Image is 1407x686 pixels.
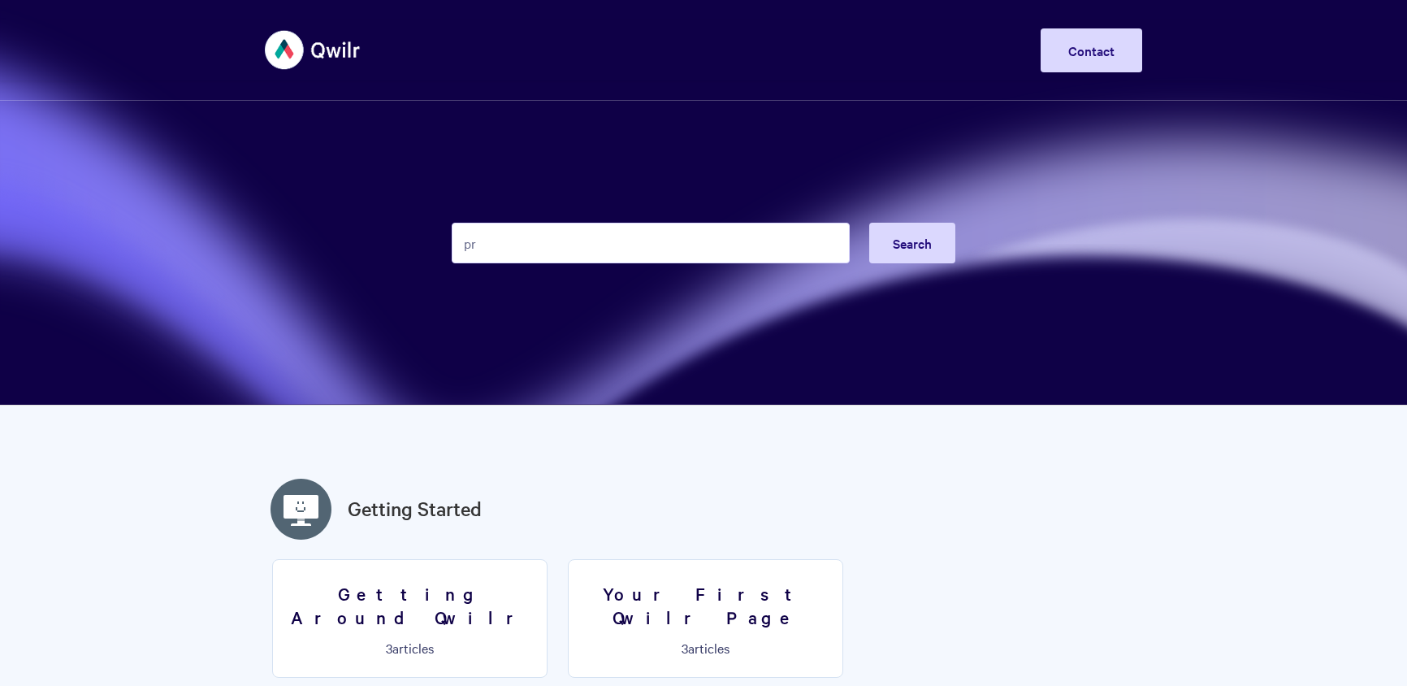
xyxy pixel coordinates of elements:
input: Search the knowledge base [452,223,850,263]
img: Qwilr Help Center [265,20,361,80]
span: Search [893,234,932,252]
span: 3 [386,639,392,657]
h3: Getting Around Qwilr [283,582,537,628]
span: 3 [682,639,688,657]
a: Your First Qwilr Page 3articles [568,559,843,678]
a: Getting Started [348,494,482,523]
a: Contact [1041,28,1142,72]
a: Getting Around Qwilr 3articles [272,559,548,678]
p: articles [578,640,833,655]
p: articles [283,640,537,655]
h3: Your First Qwilr Page [578,582,833,628]
button: Search [869,223,955,263]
